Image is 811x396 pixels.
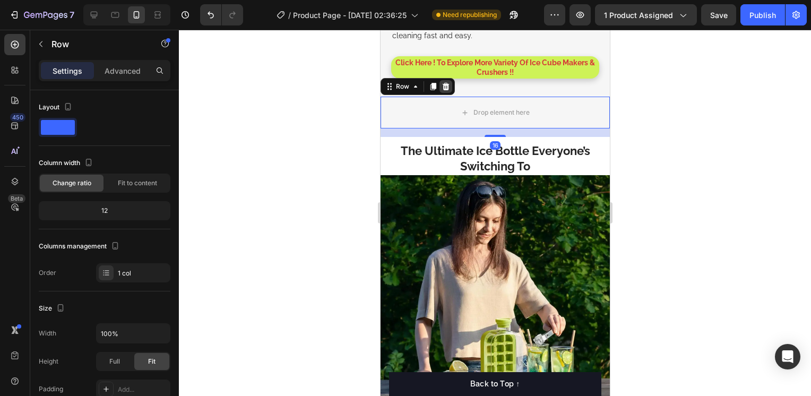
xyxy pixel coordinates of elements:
[775,344,800,369] div: Open Intercom Messenger
[443,10,497,20] span: Need republishing
[53,178,91,188] span: Change ratio
[10,113,25,122] div: 450
[97,324,170,343] input: Auto
[39,100,74,115] div: Layout
[39,357,58,366] div: Height
[39,268,56,278] div: Order
[288,10,291,21] span: /
[39,329,56,338] div: Width
[604,10,673,21] span: 1 product assigned
[710,11,728,20] span: Save
[595,4,697,25] button: 1 product assigned
[740,4,785,25] button: Publish
[4,4,79,25] button: 7
[118,269,168,278] div: 1 col
[381,30,610,396] iframe: Design area
[8,194,25,203] div: Beta
[39,156,95,170] div: Column width
[41,203,168,218] div: 12
[200,4,243,25] div: Undo/Redo
[39,302,67,316] div: Size
[53,65,82,76] p: Settings
[70,8,74,21] p: 7
[118,178,157,188] span: Fit to content
[701,4,736,25] button: Save
[118,385,168,394] div: Add...
[51,38,142,50] p: Row
[105,65,141,76] p: Advanced
[749,10,776,21] div: Publish
[39,239,122,254] div: Columns management
[293,10,407,21] span: Product Page - [DATE] 02:36:25
[109,357,120,366] span: Full
[39,384,63,394] div: Padding
[148,357,156,366] span: Fit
